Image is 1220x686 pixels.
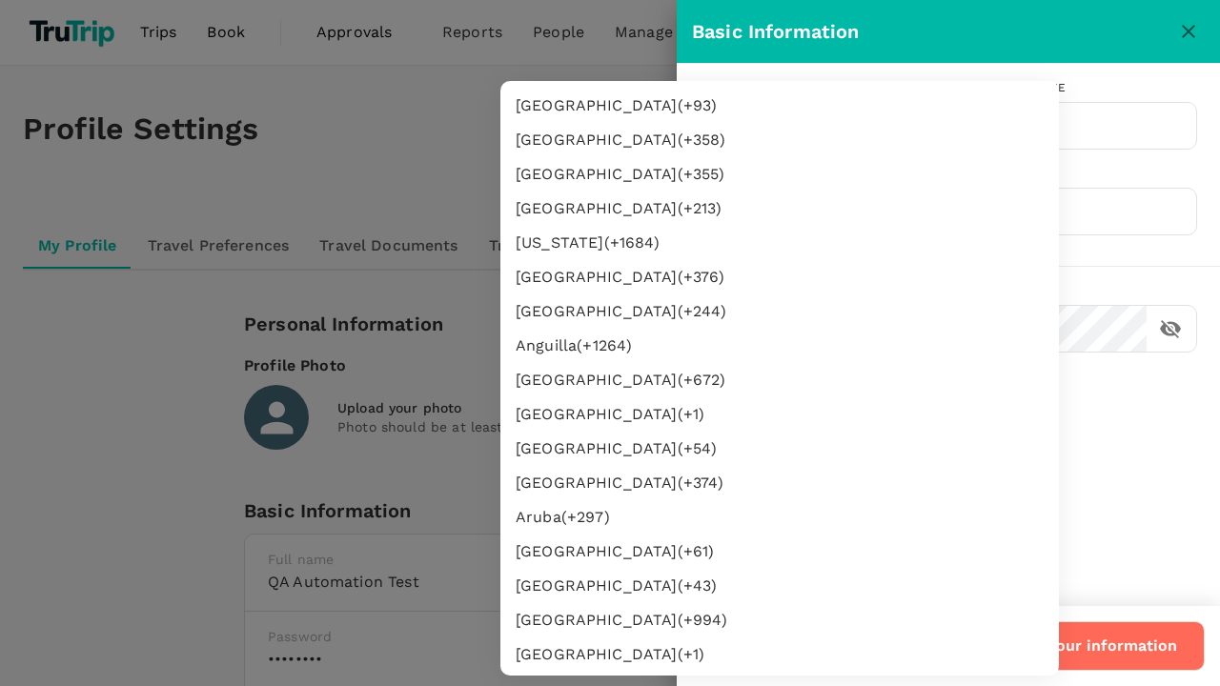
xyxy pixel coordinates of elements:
[500,500,1059,535] li: Aruba (+ 297 )
[500,535,1059,569] li: [GEOGRAPHIC_DATA] (+ 61 )
[500,329,1059,363] li: Anguilla (+ 1264 )
[500,397,1059,432] li: [GEOGRAPHIC_DATA] (+ 1 )
[500,226,1059,260] li: [US_STATE] (+ 1684 )
[500,603,1059,637] li: [GEOGRAPHIC_DATA] (+ 994 )
[500,123,1059,157] li: [GEOGRAPHIC_DATA] (+ 358 )
[500,157,1059,192] li: [GEOGRAPHIC_DATA] (+ 355 )
[500,363,1059,397] li: [GEOGRAPHIC_DATA] (+ 672 )
[500,294,1059,329] li: [GEOGRAPHIC_DATA] (+ 244 )
[500,192,1059,226] li: [GEOGRAPHIC_DATA] (+ 213 )
[500,260,1059,294] li: [GEOGRAPHIC_DATA] (+ 376 )
[500,432,1059,466] li: [GEOGRAPHIC_DATA] (+ 54 )
[500,89,1059,123] li: [GEOGRAPHIC_DATA] (+ 93 )
[500,466,1059,500] li: [GEOGRAPHIC_DATA] (+ 374 )
[500,569,1059,603] li: [GEOGRAPHIC_DATA] (+ 43 )
[500,637,1059,672] li: [GEOGRAPHIC_DATA] (+ 1 )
